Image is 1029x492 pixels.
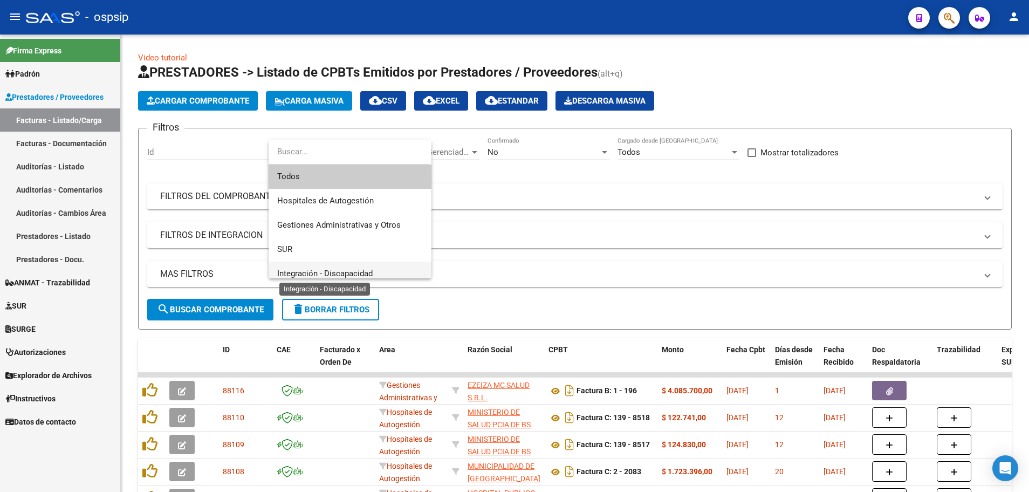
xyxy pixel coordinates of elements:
[277,244,292,254] span: SUR
[269,140,429,164] input: dropdown search
[277,220,401,230] span: Gestiones Administrativas y Otros
[277,165,423,189] span: Todos
[277,196,374,206] span: Hospitales de Autogestión
[277,269,373,278] span: Integración - Discapacidad
[992,455,1018,481] div: Open Intercom Messenger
